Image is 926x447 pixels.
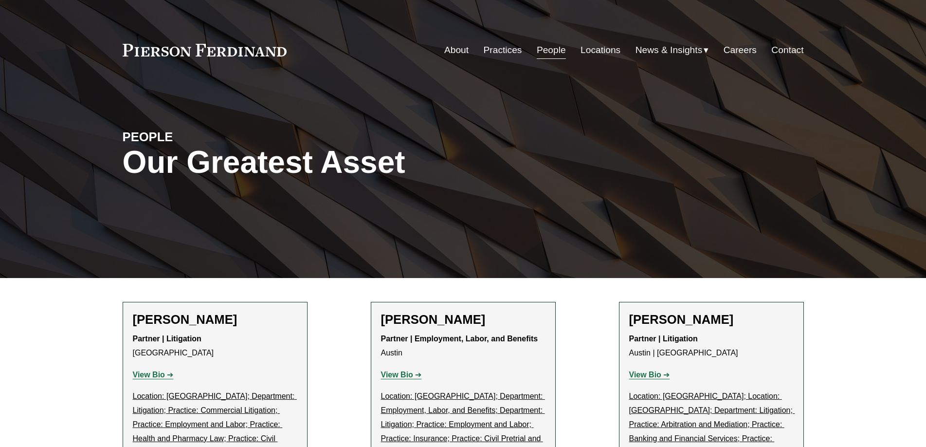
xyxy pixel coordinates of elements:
[133,335,201,343] strong: Partner | Litigation
[771,41,803,59] a: Contact
[629,335,698,343] strong: Partner | Litigation
[581,41,620,59] a: Locations
[133,312,297,327] h2: [PERSON_NAME]
[381,371,422,379] a: View Bio
[484,41,522,59] a: Practices
[381,335,538,343] strong: Partner | Employment, Labor, and Benefits
[444,41,469,59] a: About
[629,312,794,327] h2: [PERSON_NAME]
[133,371,174,379] a: View Bio
[635,42,703,59] span: News & Insights
[629,332,794,360] p: Austin | [GEOGRAPHIC_DATA]
[123,145,577,180] h1: Our Greatest Asset
[629,371,670,379] a: View Bio
[381,332,545,360] p: Austin
[133,332,297,360] p: [GEOGRAPHIC_DATA]
[724,41,757,59] a: Careers
[381,312,545,327] h2: [PERSON_NAME]
[629,371,661,379] strong: View Bio
[381,371,413,379] strong: View Bio
[537,41,566,59] a: People
[133,371,165,379] strong: View Bio
[123,129,293,145] h4: PEOPLE
[635,41,709,59] a: folder dropdown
